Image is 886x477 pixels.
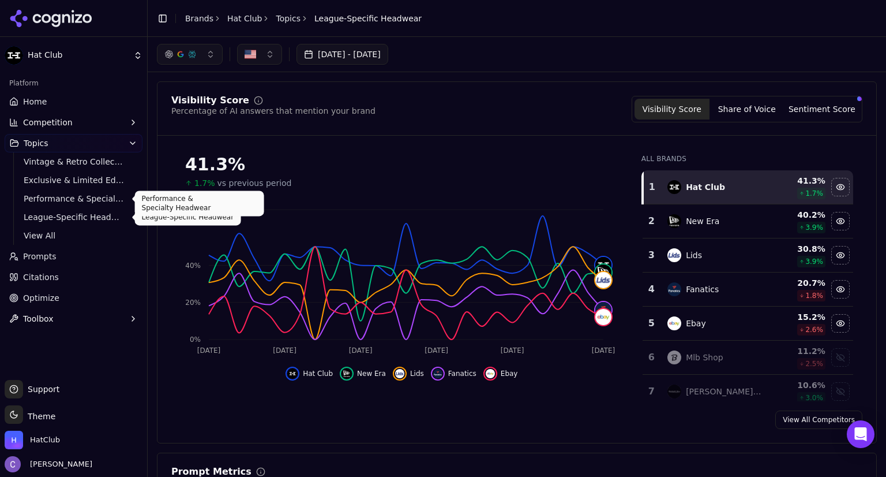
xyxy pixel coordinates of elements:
tspan: [DATE] [592,346,615,355]
div: 30.8 % [772,243,825,255]
button: Toolbox [5,310,142,328]
span: 3.9 % [805,223,823,232]
a: View All Competitors [775,411,862,429]
span: Exclusive & Limited Edition Releases [24,174,124,186]
span: vs previous period [217,177,292,189]
span: Prompts [23,251,57,262]
div: New Era [686,215,719,227]
div: Platform [5,74,142,92]
img: fanatics [433,369,442,378]
img: mitchell & ness [667,385,681,398]
button: Topics [5,134,142,152]
div: 10.6 % [772,379,825,391]
img: new era [595,264,611,281]
img: US [245,49,256,60]
button: Open user button [5,456,92,472]
a: Vintage & Retro Collections [19,154,129,170]
div: 11.2 % [772,345,825,357]
tr: 2new eraNew Era40.2%3.9%Hide new era data [643,204,853,238]
button: Hide hat club data [831,178,850,196]
div: Open Intercom Messenger [847,420,874,448]
span: New Era [357,369,386,378]
span: Hat Club [303,369,333,378]
div: 15.2 % [772,311,825,323]
button: Show mlb shop data [831,348,850,367]
span: Lids [410,369,424,378]
span: Theme [23,412,55,421]
img: mlb shop [667,351,681,364]
span: 3.9 % [805,257,823,266]
tr: 3lidsLids30.8%3.9%Hide lids data [643,238,853,273]
div: 4 [647,282,656,296]
tr: 6mlb shopMlb Shop11.2%2.5%Show mlb shop data [643,341,853,375]
button: Hide ebay data [831,314,850,333]
div: [PERSON_NAME] & [PERSON_NAME] [686,386,763,397]
img: lids [595,272,611,288]
a: Hat Club [227,13,262,24]
span: Ebay [501,369,518,378]
tr: 1hat clubHat Club41.3%1.7%Hide hat club data [643,170,853,204]
div: 40.2 % [772,209,825,221]
img: ebay [667,316,681,330]
div: Visibility Score [171,96,249,105]
span: Hat Club [28,50,129,61]
tspan: [DATE] [501,346,524,355]
div: Fanatics [686,284,719,295]
a: League-Specific Headwear [19,209,129,225]
div: 41.3% [185,154,618,175]
img: new era [342,369,351,378]
p: League-Specific Headwear [142,213,234,222]
button: Hide fanatics data [431,367,476,381]
div: Lids [686,249,702,261]
img: fanatics [667,282,681,296]
div: 5 [647,316,656,330]
span: League-Specific Headwear [314,13,422,24]
img: HatClub [5,431,23,449]
button: Hide fanatics data [831,280,850,299]
span: Optimize [23,292,59,304]
button: Hide lids data [831,246,850,264]
a: Citations [5,268,142,286]
span: View All [24,230,124,241]
span: 1.7% [194,177,215,189]
span: Toolbox [23,313,54,325]
span: Topics [24,137,48,149]
span: HatClub [30,435,60,445]
span: 1.8 % [805,291,823,300]
button: Hide new era data [340,367,386,381]
tspan: [DATE] [273,346,296,355]
a: Brands [185,14,213,23]
p: Performance & Specialty Headwear [142,194,257,213]
button: Share of Voice [709,99,784,120]
tspan: [DATE] [349,346,373,355]
tspan: [DATE] [197,346,221,355]
div: 1 [648,180,656,194]
div: Percentage of AI answers that mention your brand [171,105,376,117]
img: fanatics [595,302,611,318]
div: All Brands [641,154,853,163]
span: Vintage & Retro Collections [24,156,124,167]
span: 2.5 % [805,359,823,368]
span: Competition [23,117,73,128]
button: Show mitchell & ness data [831,382,850,401]
a: Exclusive & Limited Edition Releases [19,172,129,188]
div: 20.7 % [772,277,825,289]
span: [PERSON_NAME] [25,459,92,469]
button: Hide new era data [831,212,850,230]
span: 1.7 % [805,189,823,198]
img: hat club [595,257,611,273]
span: League-Specific Headwear [24,211,124,223]
div: Prompt Metrics [171,467,251,476]
a: Performance & Specialty Headwear [19,191,129,207]
span: 3.0 % [805,393,823,403]
tr: 4fanaticsFanatics20.7%1.8%Hide fanatics data [643,273,853,307]
span: 2.6 % [805,325,823,334]
tr: 7mitchell & ness[PERSON_NAME] & [PERSON_NAME]10.6%3.0%Show mitchell & ness data [643,375,853,409]
span: Support [23,383,59,395]
img: ebay [486,369,495,378]
tspan: 40% [185,262,201,270]
div: Hat Club [686,181,725,193]
a: Prompts [5,247,142,266]
span: Performance & Specialty Headwear [24,193,124,204]
button: [DATE] - [DATE] [296,44,388,65]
